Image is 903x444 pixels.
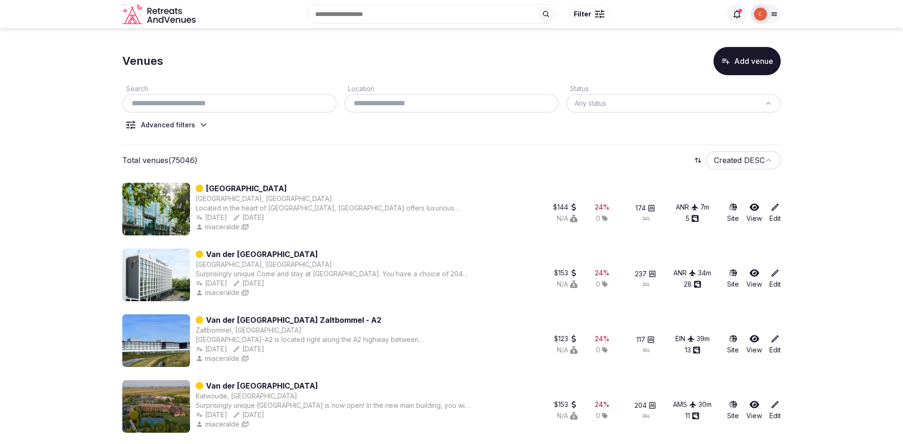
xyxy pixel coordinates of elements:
a: Edit [769,268,781,289]
button: 117 [636,335,655,344]
span: miaceralde [205,420,239,429]
img: Featured image for Van der Valk Hotel Park Lane Antwerpen [122,183,190,235]
button: 30m [698,400,712,409]
label: Search [122,85,148,93]
div: 24 % [595,203,610,212]
a: Site [727,400,739,421]
button: Add venue [713,47,781,75]
button: [DATE] [233,279,264,288]
button: N/A [557,280,578,289]
button: AMS [673,400,697,409]
button: ANR [676,203,698,212]
img: Featured image for Van der Valk Hotel Volendam [122,380,190,433]
div: 39 m [697,334,710,343]
a: Edit [769,400,781,421]
a: Site [727,334,739,355]
button: EIN [675,334,695,343]
button: 39m [697,334,710,343]
button: [DATE] [196,344,227,354]
button: [DATE] [233,213,264,222]
button: 237 [635,269,656,279]
button: 34m [698,268,711,278]
button: 24% [595,268,610,278]
img: Featured image for Van der Valk Hotel Antwerpen [122,249,190,301]
button: [DATE] [196,279,227,288]
label: Location [344,85,374,93]
a: Edit [769,203,781,223]
a: [GEOGRAPHIC_DATA] [206,183,287,194]
button: [DATE] [196,410,227,420]
button: ANR [673,268,696,278]
div: 24 % [595,334,610,343]
div: 7 m [700,203,709,212]
div: Located in the heart of [GEOGRAPHIC_DATA], [GEOGRAPHIC_DATA] offers luxurious rooms and suites, i... [196,203,471,213]
div: [DATE] [196,213,227,222]
button: 204 [634,401,656,410]
div: [DATE] [233,344,264,354]
div: 30 m [698,400,712,409]
a: View [746,334,762,355]
div: Advanced filters [141,120,195,130]
button: 24% [595,203,610,212]
button: 28 [684,280,701,289]
span: 237 [635,269,647,279]
button: miaceralde [196,222,239,232]
a: Visit the homepage [122,4,198,25]
div: [GEOGRAPHIC_DATA]-A2 is located right along the A2 highway between '[GEOGRAPHIC_DATA] and [GEOGRA... [196,335,471,344]
h1: Venues [122,53,163,69]
button: [DATE] [233,410,264,420]
a: Van der [GEOGRAPHIC_DATA] [206,249,318,260]
button: 24% [595,400,610,409]
div: 11 [685,411,699,421]
button: N/A [557,411,578,421]
button: 5 [686,214,699,223]
a: Edit [769,334,781,355]
div: N/A [557,345,578,355]
div: $123 [554,334,578,343]
div: Surprisingly unique Come and stay at [GEOGRAPHIC_DATA]. You have a choice of 204 modern hotel roo... [196,269,471,279]
button: $153 [554,400,578,409]
div: Surprisingly unique [GEOGRAPHIC_DATA] is now open! In the new main building, you will discover Ca... [196,401,471,410]
span: 0 [596,214,600,223]
span: 0 [596,280,600,289]
a: Site [727,203,739,223]
a: Van der [GEOGRAPHIC_DATA] [206,380,318,391]
span: 204 [634,401,647,410]
img: Catalina [754,8,767,21]
a: Site [727,268,739,289]
div: 24 % [595,400,610,409]
span: miaceralde [205,354,239,363]
button: Filter [568,5,610,23]
label: Status [566,85,589,93]
button: miaceralde [196,420,239,429]
button: 174 [635,203,655,213]
button: [GEOGRAPHIC_DATA], [GEOGRAPHIC_DATA] [196,194,332,203]
img: Featured image for Van der Valk Hotel Zaltbommel - A2 [122,314,190,367]
svg: Retreats and Venues company logo [122,4,198,25]
button: Zaltbommel, [GEOGRAPHIC_DATA] [196,326,301,335]
span: Filter [574,9,591,19]
span: miaceralde [205,288,239,297]
span: 0 [596,411,600,421]
button: $153 [554,268,578,278]
button: 24% [595,334,610,343]
button: Katwoude, [GEOGRAPHIC_DATA] [196,391,297,401]
div: N/A [557,214,578,223]
div: 13 [685,345,700,355]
